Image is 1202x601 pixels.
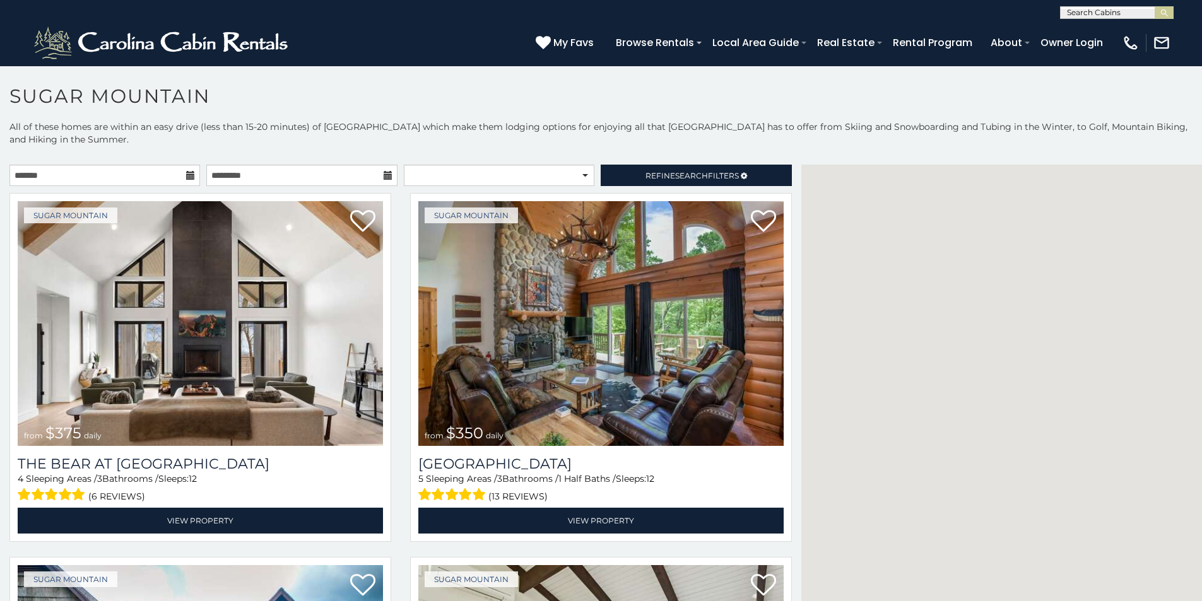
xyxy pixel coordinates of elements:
h3: The Bear At Sugar Mountain [18,455,383,472]
span: $375 [45,424,81,442]
span: 3 [497,473,502,484]
span: 3 [97,473,102,484]
a: [GEOGRAPHIC_DATA] [418,455,784,472]
span: from [425,431,444,440]
a: The Bear At Sugar Mountain from $375 daily [18,201,383,446]
a: Owner Login [1034,32,1109,54]
a: Sugar Mountain [24,571,117,587]
span: Refine Filters [645,171,739,180]
a: View Property [18,508,383,534]
span: daily [486,431,504,440]
a: Sugar Mountain [425,571,518,587]
span: 12 [646,473,654,484]
span: 4 [18,473,23,484]
a: Add to favorites [350,573,375,599]
a: Real Estate [811,32,881,54]
div: Sleeping Areas / Bathrooms / Sleeps: [18,472,383,505]
a: Add to favorites [350,209,375,235]
span: 5 [418,473,423,484]
a: Add to favorites [751,573,776,599]
a: View Property [418,508,784,534]
span: (6 reviews) [88,488,145,505]
a: My Favs [536,35,597,51]
a: About [984,32,1028,54]
a: Grouse Moor Lodge from $350 daily [418,201,784,446]
a: Sugar Mountain [24,207,117,223]
span: My Favs [553,35,594,50]
img: The Bear At Sugar Mountain [18,201,383,446]
img: mail-regular-white.png [1153,34,1170,52]
img: Grouse Moor Lodge [418,201,784,446]
div: Sleeping Areas / Bathrooms / Sleeps: [418,472,784,505]
a: Local Area Guide [706,32,805,54]
a: RefineSearchFilters [601,165,791,186]
img: phone-regular-white.png [1122,34,1140,52]
a: Sugar Mountain [425,207,518,223]
span: 12 [189,473,197,484]
span: (13 reviews) [488,488,548,505]
h3: Grouse Moor Lodge [418,455,784,472]
a: Browse Rentals [610,32,700,54]
img: White-1-2.png [32,24,293,62]
a: The Bear At [GEOGRAPHIC_DATA] [18,455,383,472]
span: $350 [446,424,483,442]
span: Search [675,171,708,180]
span: 1 Half Baths / [558,473,616,484]
span: from [24,431,43,440]
a: Rental Program [887,32,979,54]
span: daily [84,431,102,440]
a: Add to favorites [751,209,776,235]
